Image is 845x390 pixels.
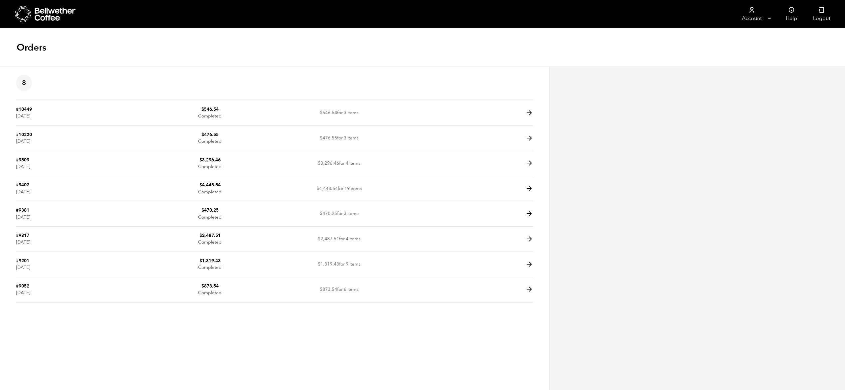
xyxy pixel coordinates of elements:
a: #9509 [16,157,29,163]
bdi: 476.55 [201,131,219,138]
time: [DATE] [16,113,30,119]
span: $ [318,160,320,166]
span: 470.25 [320,210,337,217]
h1: Orders [17,42,46,54]
span: 873.54 [320,286,337,292]
bdi: 4,448.54 [199,182,221,188]
td: Completed [145,126,275,151]
span: $ [320,286,322,292]
td: for 3 items [275,126,404,151]
span: $ [199,182,202,188]
bdi: 470.25 [201,207,219,213]
span: $ [201,207,204,213]
td: for 4 items [275,227,404,252]
td: Completed [145,252,275,277]
bdi: 873.54 [201,283,219,289]
span: $ [318,261,320,267]
span: $ [199,232,202,239]
span: $ [199,258,202,264]
bdi: 1,319.43 [199,258,221,264]
bdi: 3,296.46 [199,157,221,163]
span: $ [320,109,322,116]
td: for 3 items [275,100,404,126]
a: #10220 [16,131,32,138]
td: for 9 items [275,252,404,277]
span: $ [201,131,204,138]
span: 8 [16,75,32,91]
a: #9402 [16,182,29,188]
time: [DATE] [16,290,30,296]
a: #9381 [16,207,29,213]
span: 546.54 [320,109,337,116]
time: [DATE] [16,239,30,245]
span: $ [320,135,322,141]
td: Completed [145,201,275,227]
time: [DATE] [16,189,30,195]
a: #9052 [16,283,29,289]
span: $ [201,106,204,112]
td: Completed [145,176,275,201]
time: [DATE] [16,163,30,170]
span: $ [201,283,204,289]
td: Completed [145,100,275,126]
time: [DATE] [16,214,30,220]
a: #9317 [16,232,29,239]
span: 476.55 [320,135,337,141]
time: [DATE] [16,138,30,144]
bdi: 546.54 [201,106,219,112]
td: for 3 items [275,201,404,227]
span: 2,487.51 [318,236,339,242]
a: #10449 [16,106,32,112]
td: Completed [145,151,275,176]
td: for 4 items [275,151,404,176]
span: $ [320,210,322,217]
time: [DATE] [16,264,30,271]
span: 3,296.46 [318,160,339,166]
span: 1,319.43 [318,261,339,267]
span: $ [317,185,319,192]
span: 4,448.54 [317,185,338,192]
span: $ [318,236,320,242]
td: Completed [145,277,275,302]
span: $ [199,157,202,163]
td: Completed [145,227,275,252]
a: #9201 [16,258,29,264]
bdi: 2,487.51 [199,232,221,239]
td: for 19 items [275,176,404,201]
td: for 6 items [275,277,404,302]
